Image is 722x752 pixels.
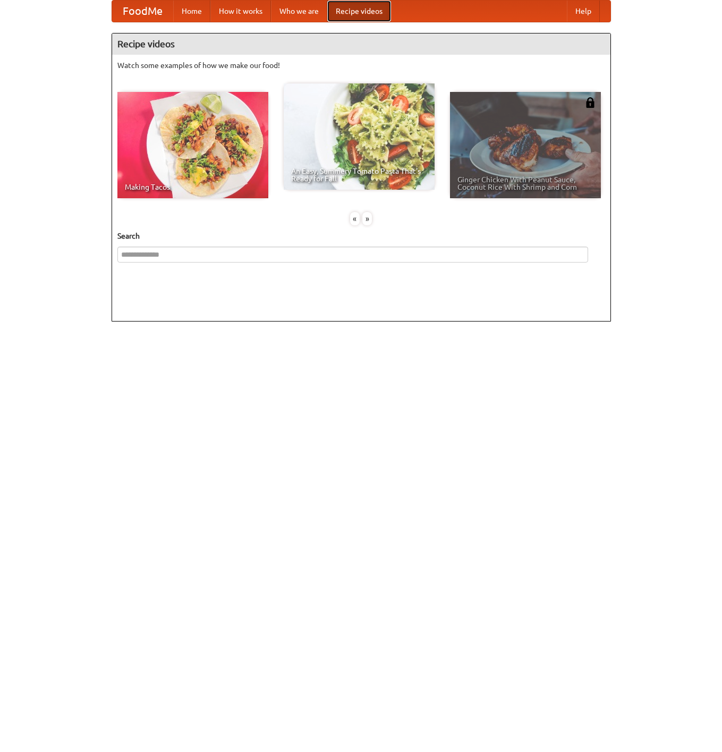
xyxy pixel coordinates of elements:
a: Recipe videos [327,1,391,22]
a: Help [567,1,600,22]
a: Making Tacos [117,92,268,198]
p: Watch some examples of how we make our food! [117,60,605,71]
h5: Search [117,231,605,241]
div: » [362,212,372,225]
a: An Easy, Summery Tomato Pasta That's Ready for Fall [284,83,435,190]
img: 483408.png [585,97,596,108]
span: Making Tacos [125,183,261,191]
a: Who we are [271,1,327,22]
a: FoodMe [112,1,173,22]
span: An Easy, Summery Tomato Pasta That's Ready for Fall [291,167,427,182]
h4: Recipe videos [112,33,610,55]
div: « [350,212,360,225]
a: How it works [210,1,271,22]
a: Home [173,1,210,22]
